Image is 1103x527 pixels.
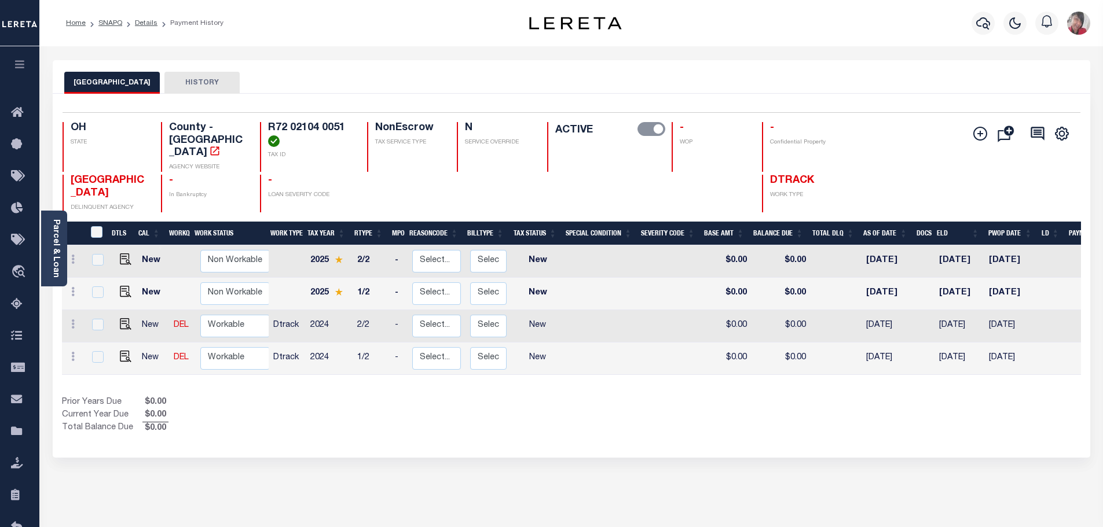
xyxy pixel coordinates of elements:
h4: NonEscrow [375,122,444,135]
td: 2024 [306,342,353,375]
th: RType: activate to sort column ascending [350,222,387,245]
a: DEL [174,353,189,362]
td: 1/2 [353,342,390,375]
p: WORK TYPE [770,191,847,200]
img: Star.svg [335,288,343,296]
td: [DATE] [984,245,1037,278]
td: - [390,245,408,278]
td: [DATE] [862,278,915,310]
span: - [268,175,272,186]
td: [DATE] [935,278,984,310]
td: New [137,310,169,342]
h4: County - [GEOGRAPHIC_DATA] [169,122,246,160]
td: $0.00 [752,245,811,278]
td: $0.00 [702,342,752,375]
th: DTLS [107,222,134,245]
td: New [137,342,169,375]
span: $0.00 [142,422,168,435]
th: Special Condition: activate to sort column ascending [561,222,636,245]
td: [DATE] [862,310,915,342]
span: DTRACK [770,175,814,186]
td: New [137,245,169,278]
td: New [137,278,169,310]
p: Confidential Property [770,138,847,147]
td: - [390,342,408,375]
a: Parcel & Loan [52,219,60,278]
i: travel_explore [11,265,30,280]
a: Details [135,20,157,27]
td: Prior Years Due [62,396,142,409]
th: LD: activate to sort column ascending [1037,222,1064,245]
td: $0.00 [752,310,811,342]
a: SNAPQ [98,20,122,27]
li: Payment History [157,18,223,28]
img: logo-dark.svg [529,17,622,30]
td: Total Balance Due [62,422,142,434]
th: Work Status [190,222,269,245]
span: - [770,123,774,133]
td: [DATE] [984,278,1037,310]
img: Star.svg [335,256,343,263]
td: 2025 [306,245,353,278]
p: DELINQUENT AGENCY [71,204,148,212]
p: AGENCY WEBSITE [169,163,246,172]
p: STATE [71,138,148,147]
button: [GEOGRAPHIC_DATA] [64,72,160,94]
span: $0.00 [142,396,168,409]
td: 2024 [306,310,353,342]
th: Severity Code: activate to sort column ascending [636,222,699,245]
h4: R72 02104 0051 [268,122,353,147]
h4: OH [71,122,148,135]
td: Dtrack [269,342,306,375]
label: ACTIVE [555,122,593,138]
td: New [511,342,564,375]
td: [DATE] [935,245,984,278]
th: ELD: activate to sort column ascending [932,222,984,245]
th: Tax Year: activate to sort column ascending [303,222,350,245]
th: Total DLQ: activate to sort column ascending [808,222,859,245]
td: New [511,310,564,342]
th: Base Amt: activate to sort column ascending [699,222,749,245]
th: &nbsp; [84,222,108,245]
p: TAX ID [268,151,353,160]
td: $0.00 [702,245,752,278]
td: [DATE] [935,342,984,375]
td: [DATE] [984,310,1037,342]
th: CAL: activate to sort column ascending [134,222,164,245]
td: [DATE] [984,342,1037,375]
th: ReasonCode: activate to sort column ascending [405,222,463,245]
th: PWOP Date: activate to sort column ascending [984,222,1037,245]
p: TAX SERVICE TYPE [375,138,444,147]
td: New [511,245,564,278]
td: $0.00 [752,278,811,310]
td: Current Year Due [62,409,142,422]
td: $0.00 [702,278,752,310]
td: [DATE] [862,245,915,278]
span: [GEOGRAPHIC_DATA] [71,175,144,198]
p: LOAN SEVERITY CODE [268,191,353,200]
p: SERVICE OVERRIDE [465,138,533,147]
td: $0.00 [702,310,752,342]
td: 2/2 [353,245,390,278]
th: WorkQ [164,222,190,245]
span: $0.00 [142,409,168,422]
td: Dtrack [269,310,306,342]
th: Balance Due: activate to sort column ascending [749,222,808,245]
p: WOP [680,138,748,147]
td: 2/2 [353,310,390,342]
td: 2025 [306,278,353,310]
td: New [511,278,564,310]
td: $0.00 [752,342,811,375]
td: - [390,278,408,310]
h4: N [465,122,533,135]
th: As of Date: activate to sort column ascending [859,222,912,245]
p: In Bankruptcy [169,191,246,200]
td: [DATE] [862,342,915,375]
th: Work Type [266,222,303,245]
a: DEL [174,321,189,329]
th: BillType: activate to sort column ascending [463,222,508,245]
td: [DATE] [935,310,984,342]
th: Docs [912,222,932,245]
span: - [680,123,684,133]
th: &nbsp;&nbsp;&nbsp;&nbsp;&nbsp;&nbsp;&nbsp;&nbsp;&nbsp;&nbsp; [62,222,84,245]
